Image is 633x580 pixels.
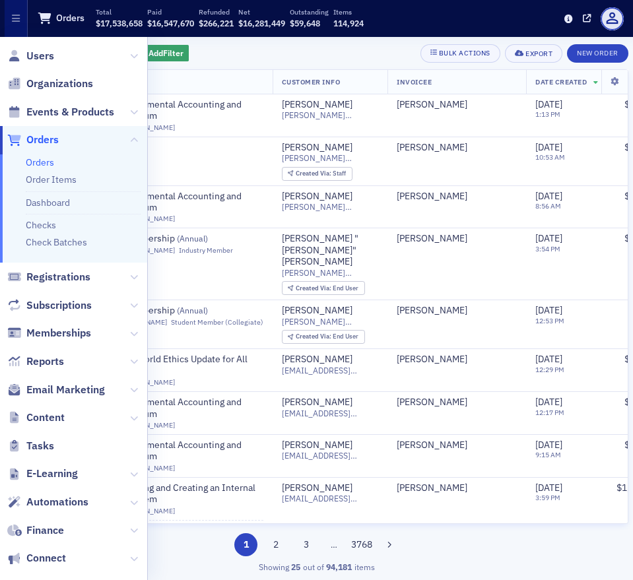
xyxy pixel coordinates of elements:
[535,450,561,459] time: 9:15 AM
[397,233,467,245] div: [PERSON_NAME]
[122,214,175,223] a: [PERSON_NAME]
[294,533,317,556] button: 3
[147,18,194,28] span: $16,547,670
[535,353,562,365] span: [DATE]
[282,233,379,268] div: [PERSON_NAME] "[PERSON_NAME]" [PERSON_NAME]
[282,202,379,212] span: [PERSON_NAME][EMAIL_ADDRESS][PERSON_NAME][DOMAIN_NAME]
[7,49,54,63] a: Users
[282,77,341,86] span: Customer Info
[93,142,259,154] span: Advertising
[505,44,562,63] button: Export
[397,482,467,494] a: [PERSON_NAME]
[282,167,352,181] div: Created Via: Staff
[122,421,175,430] a: [PERSON_NAME]
[397,191,517,203] span: Reneta Poole
[439,49,490,57] div: Bulk Actions
[282,268,379,278] span: [PERSON_NAME][EMAIL_ADDRESS][PERSON_NAME][DOMAIN_NAME]
[282,330,365,344] div: Created Via: End User
[282,494,379,503] span: [EMAIL_ADDRESS][DOMAIN_NAME]
[296,285,358,292] div: End User
[282,305,352,317] div: [PERSON_NAME]
[282,142,352,154] a: [PERSON_NAME]
[296,170,346,177] div: Staff
[535,201,561,210] time: 8:56 AM
[535,244,560,253] time: 3:54 PM
[282,317,379,327] span: [PERSON_NAME][EMAIL_ADDRESS][DOMAIN_NAME]
[122,464,175,472] a: [PERSON_NAME]
[26,354,64,369] span: Reports
[7,439,54,453] a: Tasks
[26,77,93,91] span: Organizations
[93,305,259,317] span: ASCPA Membership
[325,538,343,550] span: …
[601,7,624,30] span: Profile
[397,191,467,203] a: [PERSON_NAME]
[535,152,565,162] time: 10:53 AM
[238,18,285,28] span: $16,281,449
[333,7,364,16] p: Items
[7,105,114,119] a: Events & Products
[282,99,352,111] a: [PERSON_NAME]
[7,133,59,147] a: Orders
[282,439,352,451] a: [PERSON_NAME]
[397,439,467,451] a: [PERSON_NAME]
[26,156,54,168] a: Orders
[26,105,114,119] span: Events & Products
[397,354,517,366] span: Peter Susman
[296,333,358,340] div: End User
[282,191,352,203] a: [PERSON_NAME]
[296,169,333,177] span: Created Via :
[26,49,54,63] span: Users
[535,408,564,417] time: 12:17 PM
[397,439,517,451] span: Mark Raczynski
[93,99,263,122] span: 2025 Governmental Accounting and Auditing Forum
[397,99,517,111] span: Nicole Skipper
[535,482,562,494] span: [DATE]
[535,316,564,325] time: 12:53 PM
[26,197,70,209] a: Dashboard
[26,467,78,481] span: E-Learning
[96,7,143,16] p: Total
[93,233,259,245] span: ASCPA Membership
[7,495,88,509] a: Automations
[525,50,552,57] div: Export
[7,270,90,284] a: Registrations
[535,77,587,86] span: Date Created
[7,523,64,538] a: Finance
[535,190,562,202] span: [DATE]
[26,439,54,453] span: Tasks
[5,561,628,573] div: Showing out of items
[7,298,92,313] a: Subscriptions
[122,123,175,132] a: [PERSON_NAME]
[93,191,263,214] span: 2025 Governmental Accounting and Auditing Forum
[93,354,263,377] a: 2025 Real World Ethics Update for All Practitioners
[282,397,352,408] a: [PERSON_NAME]
[289,561,303,573] strong: 25
[56,12,84,24] h1: Orders
[93,397,263,420] a: 2025 Governmental Accounting and Auditing Forum
[147,7,194,16] p: Paid
[93,233,259,245] a: ASCPA Membership (Annual)
[179,246,233,255] div: Industry Member
[397,233,517,245] span: Shane Huff
[177,305,208,315] span: ( Annual )
[567,46,628,58] a: New Order
[333,18,364,28] span: 114,924
[122,246,175,255] a: [PERSON_NAME]
[7,354,64,369] a: Reports
[26,326,91,340] span: Memberships
[7,410,65,425] a: Content
[26,174,77,185] a: Order Items
[135,45,189,61] button: AddFilter
[93,482,263,505] a: Understanding and Creating an Internal Control System
[397,354,467,366] a: [PERSON_NAME]
[535,396,562,408] span: [DATE]
[397,305,517,317] span: Jasmine Woods
[397,397,467,408] div: [PERSON_NAME]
